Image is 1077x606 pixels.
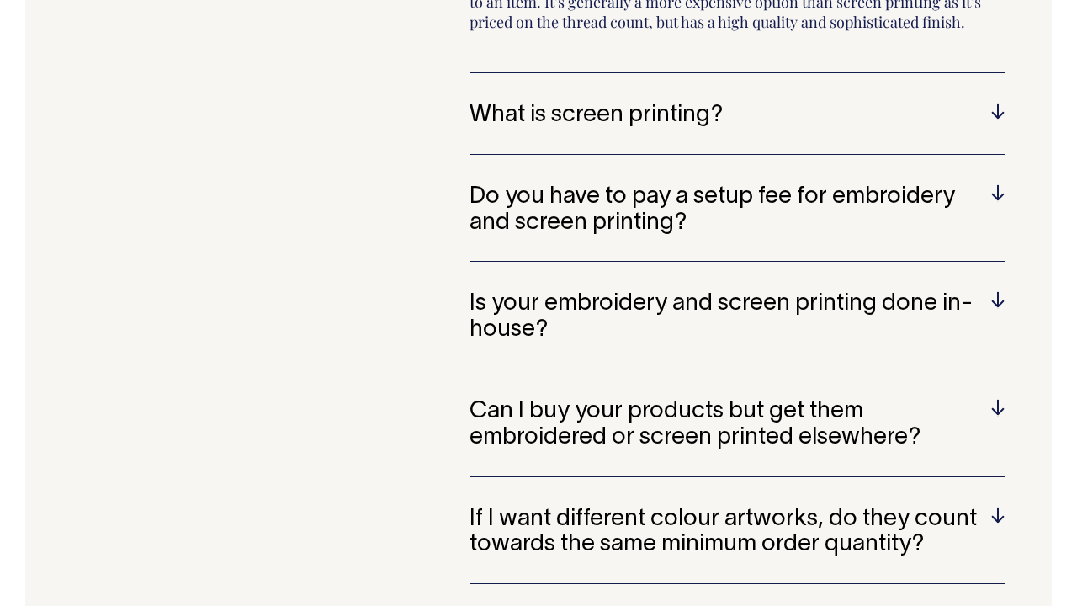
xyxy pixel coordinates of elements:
h5: Can I buy your products but get them embroidered or screen printed elsewhere? [470,399,1005,451]
h5: Do you have to pay a setup fee for embroidery and screen printing? [470,184,1005,237]
h5: If I want different colour artworks, do they count towards the same minimum order quantity? [470,507,1005,559]
h5: What is screen printing? [470,103,1005,129]
h5: Is your embroidery and screen printing done in-house? [470,291,1005,343]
